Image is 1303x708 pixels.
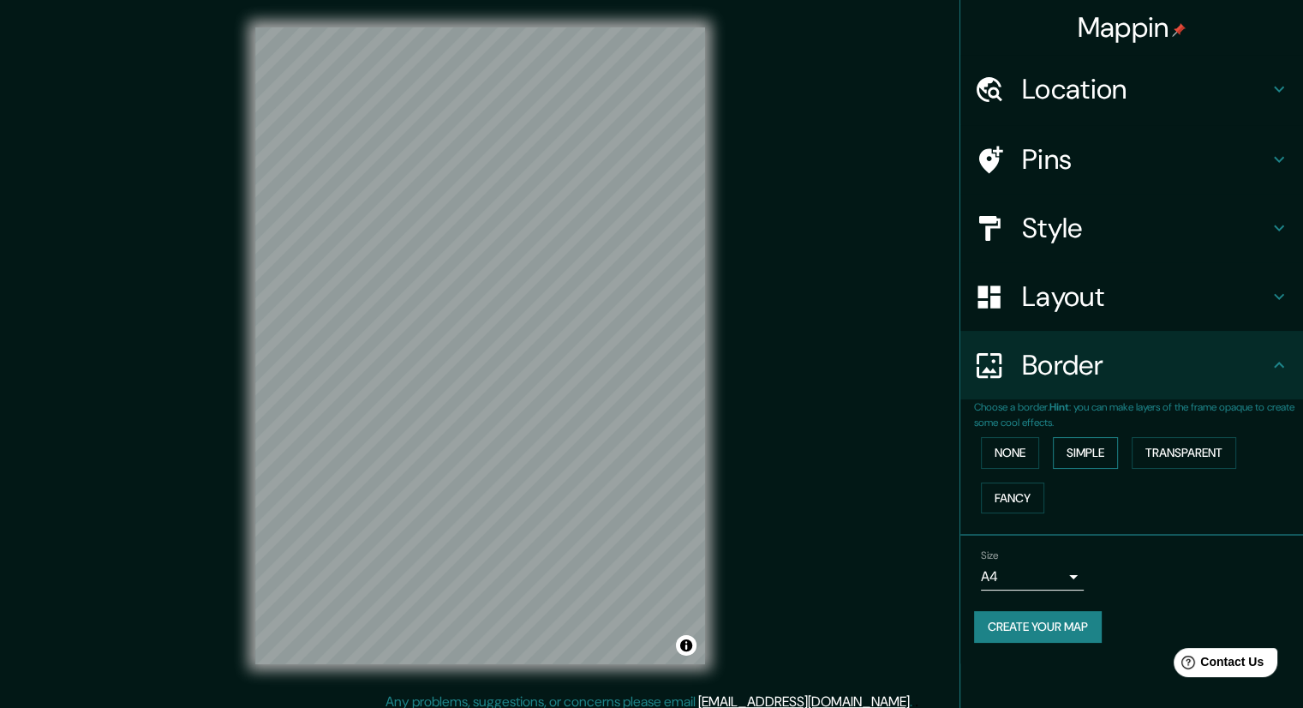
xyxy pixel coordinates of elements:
[960,55,1303,123] div: Location
[1078,10,1186,45] h4: Mappin
[960,194,1303,262] div: Style
[676,635,696,656] button: Toggle attribution
[1132,437,1236,469] button: Transparent
[1022,72,1269,106] h4: Location
[981,549,999,563] label: Size
[974,399,1303,430] p: Choose a border. : you can make layers of the frame opaque to create some cool effects.
[981,437,1039,469] button: None
[1049,400,1069,414] b: Hint
[1053,437,1118,469] button: Simple
[960,331,1303,399] div: Border
[981,483,1044,514] button: Fancy
[1022,279,1269,314] h4: Layout
[1022,142,1269,177] h4: Pins
[1022,348,1269,382] h4: Border
[255,27,705,664] canvas: Map
[981,563,1084,591] div: A4
[1022,211,1269,245] h4: Style
[1172,23,1186,37] img: pin-icon.png
[974,611,1102,643] button: Create your map
[960,125,1303,194] div: Pins
[960,262,1303,331] div: Layout
[1151,641,1284,689] iframe: Help widget launcher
